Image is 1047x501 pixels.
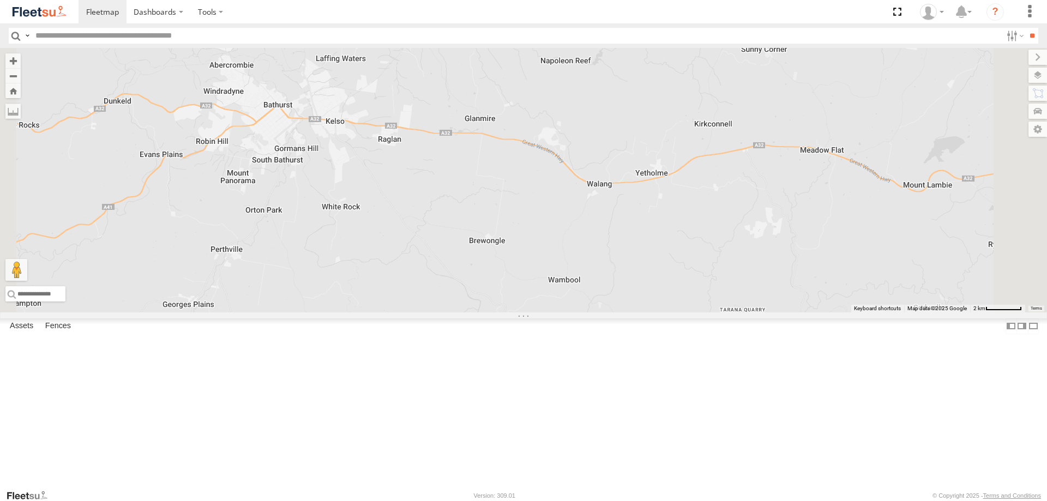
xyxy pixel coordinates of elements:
span: 2 km [973,305,985,311]
button: Zoom out [5,68,21,83]
a: Terms and Conditions [983,492,1041,499]
label: Map Settings [1028,122,1047,137]
i: ? [986,3,1004,21]
label: Hide Summary Table [1028,318,1039,334]
label: Measure [5,104,21,119]
button: Zoom Home [5,83,21,98]
label: Dock Summary Table to the Left [1006,318,1016,334]
button: Keyboard shortcuts [854,305,901,312]
a: Terms (opens in new tab) [1031,306,1042,311]
img: fleetsu-logo-horizontal.svg [11,4,68,19]
a: Visit our Website [6,490,56,501]
span: Map data ©2025 Google [907,305,967,311]
button: Drag Pegman onto the map to open Street View [5,259,27,281]
div: © Copyright 2025 - [932,492,1041,499]
div: Version: 309.01 [474,492,515,499]
label: Assets [4,318,39,334]
label: Search Query [23,28,32,44]
label: Fences [40,318,76,334]
button: Zoom in [5,53,21,68]
label: Search Filter Options [1002,28,1026,44]
div: Ken Manners [916,4,948,20]
label: Dock Summary Table to the Right [1016,318,1027,334]
button: Map Scale: 2 km per 63 pixels [970,305,1025,312]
